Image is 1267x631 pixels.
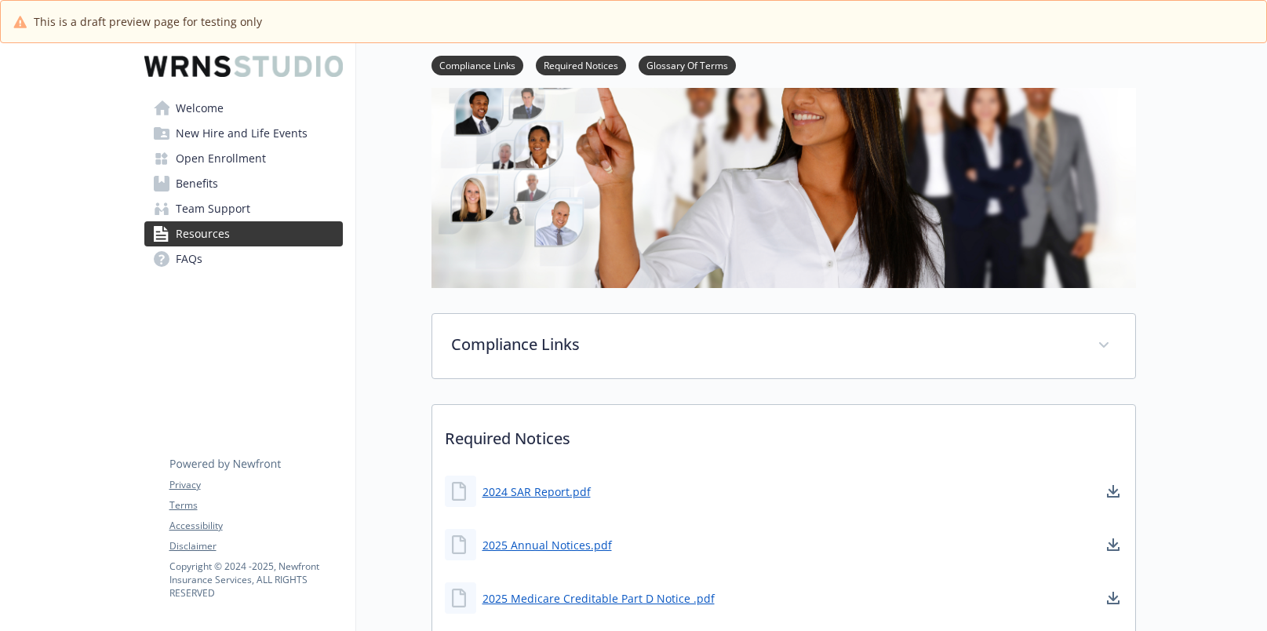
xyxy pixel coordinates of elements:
a: Accessibility [169,519,342,533]
a: 2025 Medicare Creditable Part D Notice .pdf [482,590,715,607]
a: Privacy [169,478,342,492]
p: Copyright © 2024 - 2025 , Newfront Insurance Services, ALL RIGHTS RESERVED [169,560,342,600]
a: Team Support [144,196,343,221]
a: Required Notices [536,57,626,72]
span: Welcome [176,96,224,121]
span: Open Enrollment [176,146,266,171]
span: Team Support [176,196,250,221]
a: 2025 Annual Notices.pdf [482,537,612,553]
a: download document [1104,535,1123,554]
span: Benefits [176,171,218,196]
span: Resources [176,221,230,246]
a: Disclaimer [169,539,342,553]
span: New Hire and Life Events [176,121,308,146]
div: Compliance Links [432,314,1135,378]
a: Welcome [144,96,343,121]
a: Open Enrollment [144,146,343,171]
a: Glossary Of Terms [639,57,736,72]
a: download document [1104,589,1123,607]
a: Benefits [144,171,343,196]
img: resources page banner [431,6,1136,288]
a: Resources [144,221,343,246]
a: FAQs [144,246,343,272]
a: New Hire and Life Events [144,121,343,146]
span: This is a draft preview page for testing only [34,13,262,30]
p: Required Notices [432,405,1135,463]
p: Compliance Links [451,333,1079,356]
a: download document [1104,482,1123,501]
a: 2024 SAR Report.pdf [482,483,591,500]
a: Compliance Links [431,57,523,72]
a: Terms [169,498,342,512]
span: FAQs [176,246,202,272]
